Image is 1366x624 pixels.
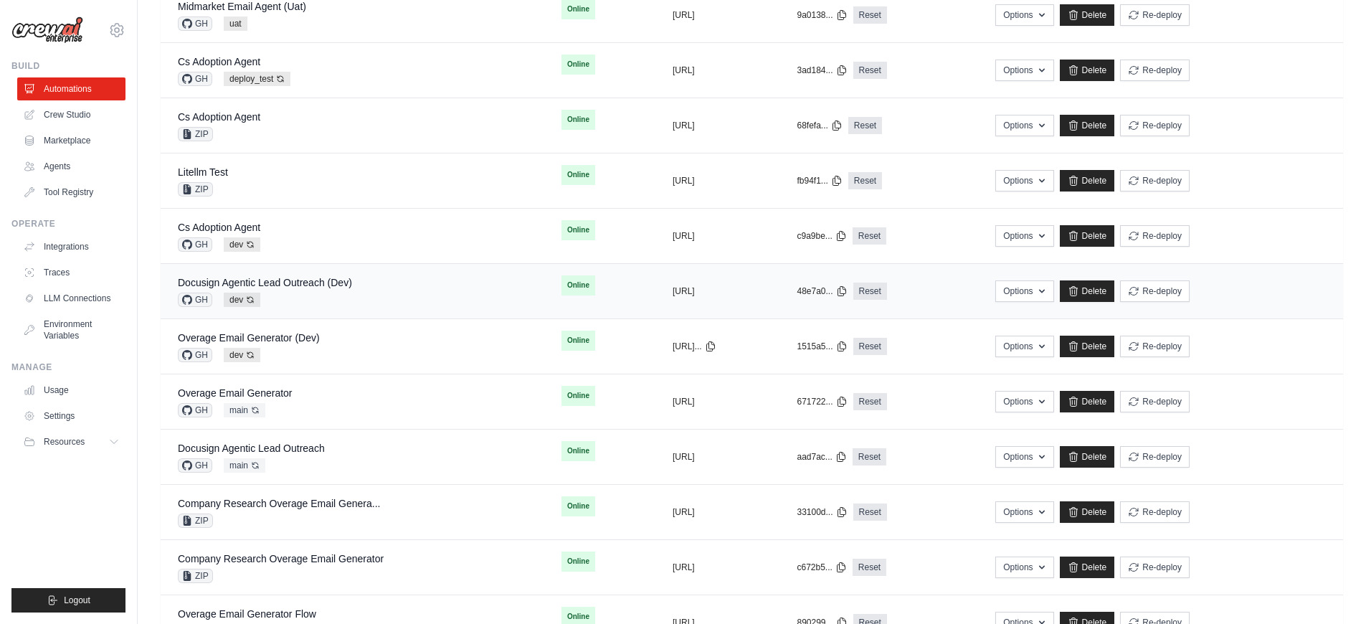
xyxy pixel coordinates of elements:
[1060,4,1115,26] a: Delete
[17,103,125,126] a: Crew Studio
[178,348,212,362] span: GH
[797,396,847,407] button: 671722...
[561,331,595,351] span: Online
[178,458,212,473] span: GH
[1120,280,1190,302] button: Re-deploy
[853,559,886,576] a: Reset
[995,280,1053,302] button: Options
[1060,225,1115,247] a: Delete
[995,170,1053,192] button: Options
[797,120,842,131] button: 68fefa...
[1120,501,1190,523] button: Re-deploy
[224,237,260,252] span: dev
[797,562,846,573] button: c672b5...
[561,496,595,516] span: Online
[17,181,125,204] a: Tool Registry
[1120,391,1190,412] button: Re-deploy
[848,172,882,189] a: Reset
[995,501,1053,523] button: Options
[1060,170,1115,192] a: Delete
[1120,336,1190,357] button: Re-deploy
[224,293,260,307] span: dev
[1120,115,1190,136] button: Re-deploy
[853,6,887,24] a: Reset
[995,557,1053,578] button: Options
[848,117,882,134] a: Reset
[797,9,847,21] button: 9a0138...
[178,166,228,178] a: Litellm Test
[178,514,213,528] span: ZIP
[797,506,847,518] button: 33100d...
[178,1,306,12] a: Midmarket Email Agent (Uat)
[561,275,595,296] span: Online
[797,285,847,297] button: 48e7a0...
[224,348,260,362] span: dev
[561,165,595,185] span: Online
[178,277,352,288] a: Docusign Agentic Lead Outreach (Dev)
[853,62,887,79] a: Reset
[11,16,83,44] img: Logo
[561,55,595,75] span: Online
[178,127,213,141] span: ZIP
[17,287,125,310] a: LLM Connections
[178,237,212,252] span: GH
[1060,60,1115,81] a: Delete
[1120,225,1190,247] button: Re-deploy
[797,65,847,76] button: 3ad184...
[17,313,125,347] a: Environment Variables
[561,220,595,240] span: Online
[797,451,846,463] button: aad7ac...
[995,4,1053,26] button: Options
[178,443,325,454] a: Docusign Agentic Lead Outreach
[11,60,125,72] div: Build
[561,552,595,572] span: Online
[995,391,1053,412] button: Options
[178,293,212,307] span: GH
[853,227,886,245] a: Reset
[64,595,90,606] span: Logout
[178,16,212,31] span: GH
[11,218,125,230] div: Operate
[1120,557,1190,578] button: Re-deploy
[44,436,85,448] span: Resources
[561,110,595,130] span: Online
[995,115,1053,136] button: Options
[1060,557,1115,578] a: Delete
[178,222,260,233] a: Cs Adoption Agent
[11,588,125,613] button: Logout
[1120,170,1190,192] button: Re-deploy
[797,175,842,186] button: fb94f1...
[17,155,125,178] a: Agents
[1060,280,1115,302] a: Delete
[17,430,125,453] button: Resources
[995,336,1053,357] button: Options
[224,72,290,86] span: deploy_test
[17,235,125,258] a: Integrations
[561,441,595,461] span: Online
[1060,391,1115,412] a: Delete
[17,77,125,100] a: Automations
[17,405,125,427] a: Settings
[17,261,125,284] a: Traces
[224,403,265,417] span: main
[224,16,247,31] span: uat
[561,386,595,406] span: Online
[178,569,213,583] span: ZIP
[853,283,887,300] a: Reset
[17,379,125,402] a: Usage
[178,56,260,67] a: Cs Adoption Agent
[853,448,886,465] a: Reset
[1060,446,1115,468] a: Delete
[11,361,125,373] div: Manage
[178,111,260,123] a: Cs Adoption Agent
[178,72,212,86] span: GH
[853,393,887,410] a: Reset
[178,403,212,417] span: GH
[797,230,846,242] button: c9a9be...
[178,387,293,399] a: Overage Email Generator
[224,458,265,473] span: main
[853,504,887,521] a: Reset
[995,60,1053,81] button: Options
[178,608,316,620] a: Overage Email Generator Flow
[1120,60,1190,81] button: Re-deploy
